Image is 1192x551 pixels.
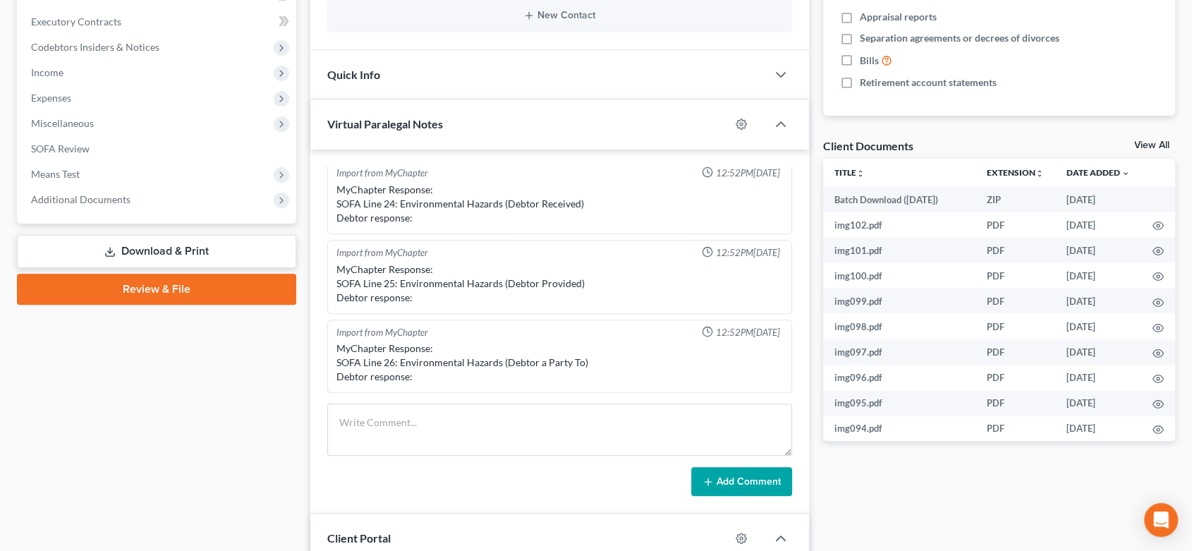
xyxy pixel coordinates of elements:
td: [DATE] [1055,365,1141,390]
span: 12:52PM[DATE] [716,326,780,339]
div: Client Documents [823,138,913,153]
td: [DATE] [1055,238,1141,263]
td: [DATE] [1055,339,1141,365]
td: [DATE] [1055,212,1141,238]
i: expand_more [1121,169,1130,178]
span: Means Test [31,168,80,180]
td: PDF [975,391,1055,416]
span: 12:52PM[DATE] [716,166,780,180]
div: MyChapter Response: SOFA Line 24: Environmental Hazards (Debtor Received) Debtor response: [336,183,783,225]
div: MyChapter Response: SOFA Line 25: Environmental Hazards (Debtor Provided) Debtor response: [336,262,783,305]
span: Client Portal [327,531,391,545]
span: Miscellaneous [31,117,94,129]
td: img099.pdf [823,289,975,314]
span: 12:52PM[DATE] [716,246,780,260]
button: New Contact [339,10,781,21]
a: Review & File [17,274,296,305]
span: Income [31,66,63,78]
td: [DATE] [1055,289,1141,314]
a: View All [1134,140,1169,150]
td: img098.pdf [823,314,975,339]
td: PDF [975,339,1055,365]
div: Import from MyChapter [336,166,428,180]
td: PDF [975,314,1055,339]
td: PDF [975,212,1055,238]
div: Import from MyChapter [336,246,428,260]
td: img097.pdf [823,339,975,365]
span: Executory Contracts [31,16,121,28]
span: Quick Info [327,68,380,81]
span: Codebtors Insiders & Notices [31,41,159,53]
a: Extensionunfold_more [987,167,1044,178]
div: MyChapter Response: SOFA Line 26: Environmental Hazards (Debtor a Party To) Debtor response: [336,341,783,384]
span: Retirement account statements [860,75,997,90]
td: PDF [975,263,1055,289]
td: ZIP [975,187,1055,212]
td: [DATE] [1055,263,1141,289]
td: img094.pdf [823,416,975,442]
div: Import from MyChapter [336,326,428,339]
td: Batch Download ([DATE]) [823,187,975,212]
span: Bills [860,54,879,68]
span: Additional Documents [31,193,130,205]
td: PDF [975,289,1055,314]
td: [DATE] [1055,187,1141,212]
td: PDF [975,365,1055,390]
td: img102.pdf [823,212,975,238]
td: img100.pdf [823,263,975,289]
a: SOFA Review [20,136,296,162]
td: PDF [975,416,1055,442]
td: img095.pdf [823,391,975,416]
div: Open Intercom Messenger [1144,503,1178,537]
a: Download & Print [17,235,296,268]
a: Executory Contracts [20,9,296,35]
span: Expenses [31,92,71,104]
span: Separation agreements or decrees of divorces [860,31,1059,45]
i: unfold_more [1035,169,1044,178]
td: [DATE] [1055,314,1141,339]
i: unfold_more [856,169,865,178]
td: [DATE] [1055,391,1141,416]
td: img101.pdf [823,238,975,263]
a: Titleunfold_more [834,167,865,178]
span: Virtual Paralegal Notes [327,117,443,131]
td: img096.pdf [823,365,975,390]
td: [DATE] [1055,416,1141,442]
td: PDF [975,238,1055,263]
span: Appraisal reports [860,10,937,24]
a: Date Added expand_more [1066,167,1130,178]
span: SOFA Review [31,143,90,155]
button: Add Comment [691,467,792,497]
